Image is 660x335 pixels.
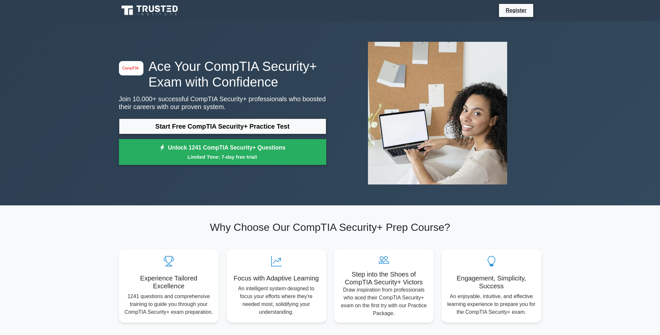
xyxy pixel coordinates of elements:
[119,221,541,233] h2: Why Choose Our CompTIA Security+ Prep Course?
[232,285,321,316] p: An intelligent system designed to focus your efforts where they're needed most, solidifying your ...
[124,274,213,290] h5: Experience Tailored Excellence
[119,58,326,90] h1: Ace Your CompTIA Security+ Exam with Confidence
[339,286,429,317] p: Draw inspiration from professionals who aced their CompTIA Security+ exam on the first try with o...
[119,95,326,111] p: Join 10,000+ successful CompTIA Security+ professionals who boosted their careers with our proven...
[339,270,429,286] h5: Step into the Shoes of CompTIA Security+ Victors
[127,153,318,161] small: Limited Time: 7-day free trial!
[502,6,530,14] a: Register
[124,293,213,316] p: 1241 questions and comprehensive training to guide you through your CompTIA Security+ exam prepar...
[447,293,536,316] p: An enjoyable, intuitive, and effective learning experience to prepare you for the CompTIA Securit...
[447,274,536,290] h5: Engagement, Simplicity, Success
[119,139,326,165] a: Unlock 1241 CompTIA Security+ QuestionsLimited Time: 7-day free trial!
[232,274,321,282] h5: Focus with Adaptive Learning
[119,119,326,134] a: Start Free CompTIA Security+ Practice Test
